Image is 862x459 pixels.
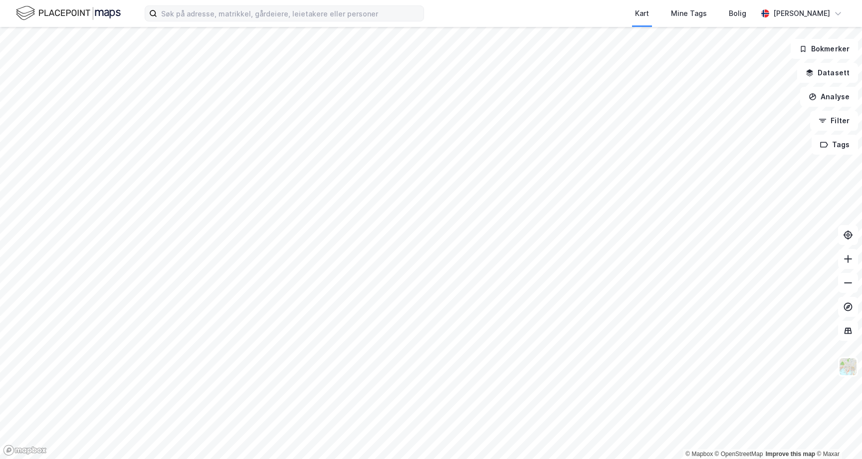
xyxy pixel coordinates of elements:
button: Datasett [797,63,858,83]
button: Bokmerker [791,39,858,59]
button: Analyse [800,87,858,107]
input: Søk på adresse, matrikkel, gårdeiere, leietakere eller personer [157,6,424,21]
img: logo.f888ab2527a4732fd821a326f86c7f29.svg [16,4,121,22]
div: Mine Tags [671,7,707,19]
a: Mapbox [685,451,713,458]
div: [PERSON_NAME] [773,7,830,19]
a: Improve this map [766,451,815,458]
div: Kontrollprogram for chat [812,411,862,459]
iframe: Chat Widget [812,411,862,459]
button: Tags [812,135,858,155]
a: OpenStreetMap [715,451,763,458]
button: Filter [810,111,858,131]
div: Kart [635,7,649,19]
a: Mapbox homepage [3,445,47,456]
div: Bolig [729,7,746,19]
img: Z [839,357,858,376]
